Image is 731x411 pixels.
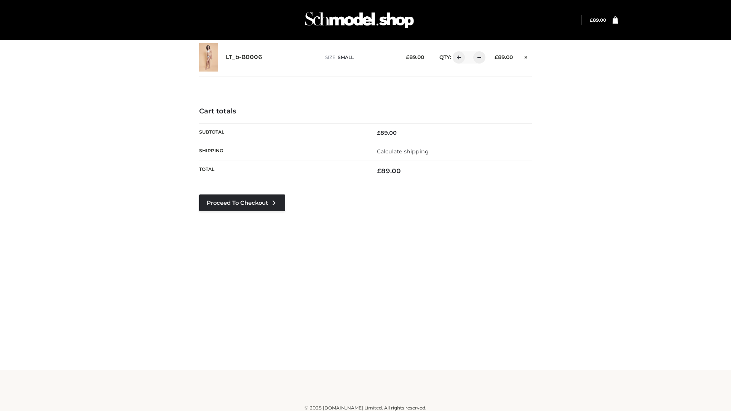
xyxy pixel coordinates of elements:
div: QTY: [432,51,483,64]
span: SMALL [338,54,354,60]
a: Calculate shipping [377,148,429,155]
th: Shipping [199,142,365,161]
img: Schmodel Admin 964 [302,5,417,35]
a: Remove this item [520,51,532,61]
p: size : [325,54,394,61]
th: Total [199,161,365,181]
span: £ [377,129,380,136]
span: £ [590,17,593,23]
bdi: 89.00 [495,54,513,60]
bdi: 89.00 [377,167,401,175]
span: £ [406,54,409,60]
bdi: 89.00 [377,129,397,136]
a: £89.00 [590,17,606,23]
a: LT_b-B0006 [226,54,262,61]
span: £ [495,54,498,60]
span: £ [377,167,381,175]
bdi: 89.00 [406,54,424,60]
th: Subtotal [199,123,365,142]
h4: Cart totals [199,107,532,116]
a: Proceed to Checkout [199,194,285,211]
bdi: 89.00 [590,17,606,23]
